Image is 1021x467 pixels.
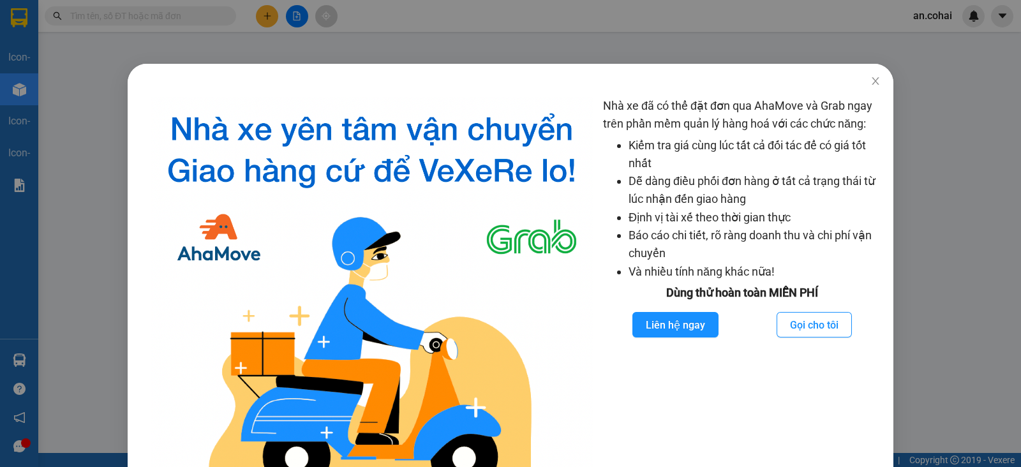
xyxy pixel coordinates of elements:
[790,317,838,333] span: Gọi cho tôi
[629,209,881,226] li: Định vị tài xế theo thời gian thực
[629,263,881,281] li: Và nhiều tính năng khác nữa!
[629,226,881,263] li: Báo cáo chi tiết, rõ ràng doanh thu và chi phí vận chuyển
[646,317,705,333] span: Liên hệ ngay
[632,312,719,337] button: Liên hệ ngay
[603,284,881,302] div: Dùng thử hoàn toàn MIỄN PHÍ
[629,137,881,173] li: Kiểm tra giá cùng lúc tất cả đối tác để có giá tốt nhất
[870,76,881,86] span: close
[858,64,893,100] button: Close
[629,172,881,209] li: Dễ dàng điều phối đơn hàng ở tất cả trạng thái từ lúc nhận đến giao hàng
[777,312,852,337] button: Gọi cho tôi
